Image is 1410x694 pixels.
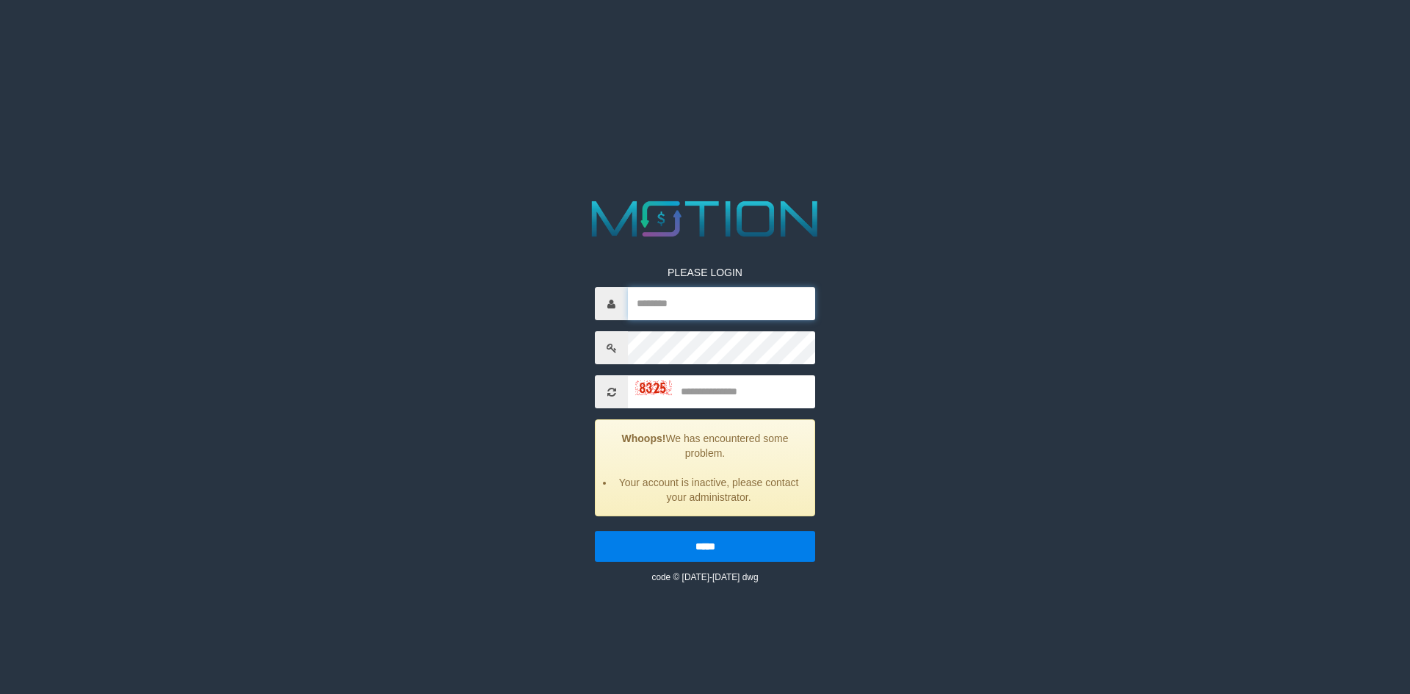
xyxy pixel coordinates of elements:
[582,195,828,243] img: MOTION_logo.png
[622,433,666,444] strong: Whoops!
[651,572,758,582] small: code © [DATE]-[DATE] dwg
[614,475,803,505] li: Your account is inactive, please contact your administrator.
[595,419,815,516] div: We has encountered some problem.
[595,265,815,280] p: PLEASE LOGIN
[635,380,672,395] img: captcha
